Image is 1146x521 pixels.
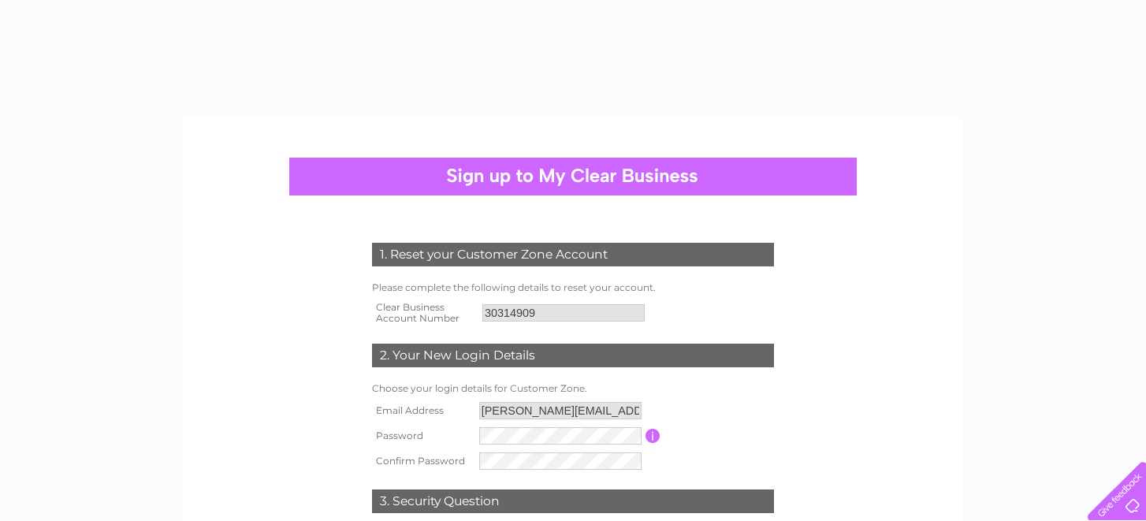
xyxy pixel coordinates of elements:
[372,243,774,266] div: 1. Reset your Customer Zone Account
[368,448,475,474] th: Confirm Password
[646,429,660,443] input: Information
[372,344,774,367] div: 2. Your New Login Details
[372,489,774,513] div: 3. Security Question
[368,423,475,448] th: Password
[368,379,778,398] td: Choose your login details for Customer Zone.
[368,297,478,329] th: Clear Business Account Number
[368,398,475,423] th: Email Address
[368,278,778,297] td: Please complete the following details to reset your account.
